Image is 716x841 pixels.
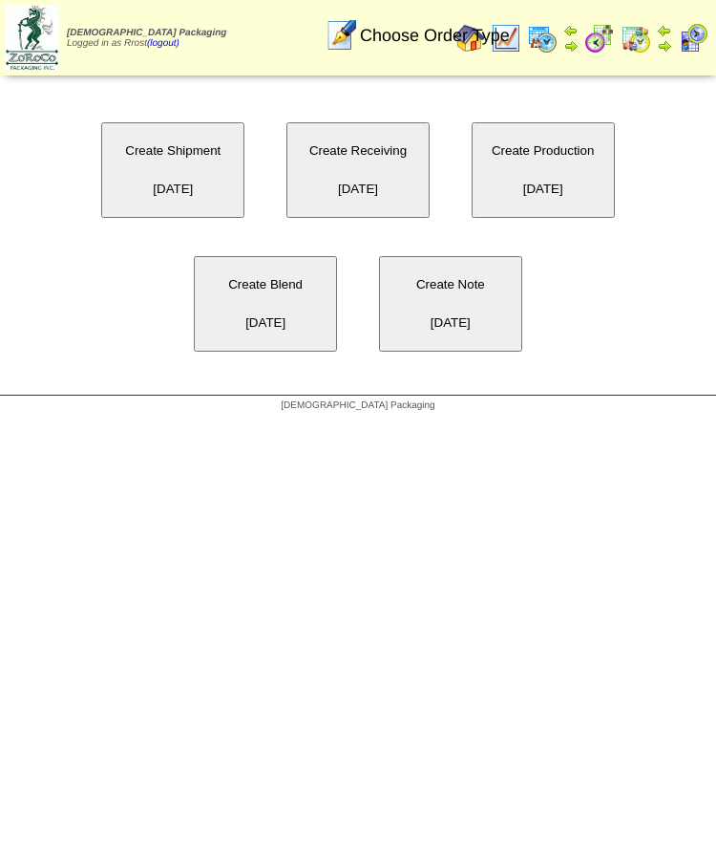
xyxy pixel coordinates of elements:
[360,315,541,330] a: Create Note[DATE]
[67,28,226,38] span: [DEMOGRAPHIC_DATA] Packaging
[326,20,356,51] img: orders.gif
[101,122,244,218] button: Create Shipment[DATE]
[6,6,58,70] img: zoroco-logo-small.webp
[379,256,522,352] button: Create Note[DATE]
[267,182,453,196] a: Create Receiving[DATE]
[67,28,226,49] span: Logged in as Rrost
[286,122,430,218] button: Create Receiving[DATE]
[147,38,179,49] a: (logout)
[621,23,651,54] img: calendarinout.gif
[678,23,708,54] img: calendarcustomer.gif
[175,315,360,330] a: Create Blend[DATE]
[657,38,672,54] img: arrowright.gif
[472,122,615,218] button: Create Production[DATE]
[360,26,510,46] span: Choose Order Type
[281,400,434,411] span: [DEMOGRAPHIC_DATA] Packaging
[82,182,267,196] a: Create Shipment[DATE]
[657,23,672,38] img: arrowleft.gif
[194,256,337,352] button: Create Blend[DATE]
[453,182,634,196] a: Create Production[DATE]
